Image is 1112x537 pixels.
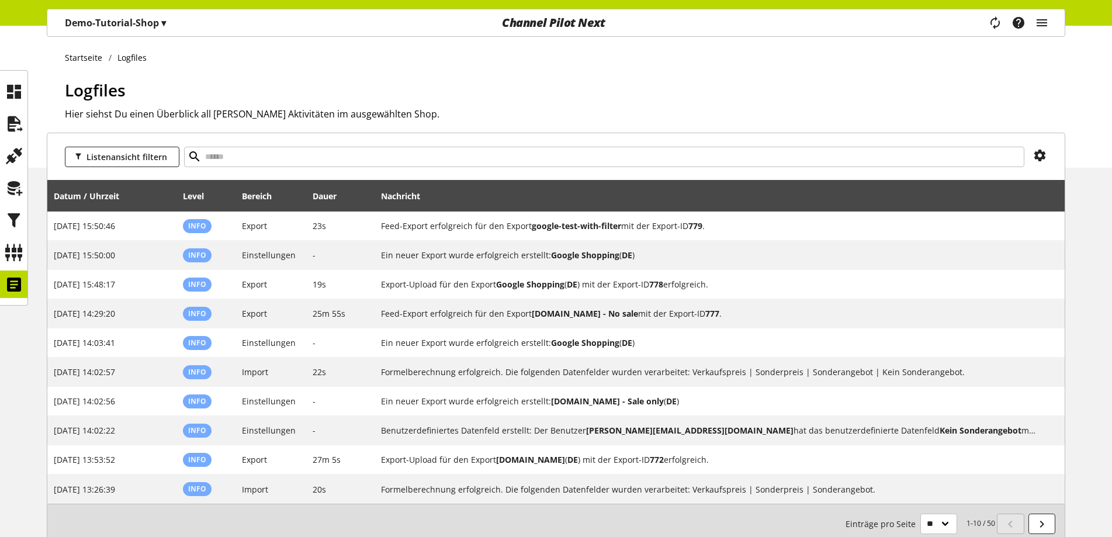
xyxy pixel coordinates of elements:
h2: Benutzerdefiniertes Datenfeld erstellt: Der Benutzer stefanie.hofmann@channelpilot.com hat das be... [381,424,1037,436]
h2: Ein neuer Export wurde erfolgreich erstellt: Google Shopping (DE) [381,337,1037,349]
span: [DATE] 13:53:52 [54,454,115,465]
div: Dauer [313,190,348,202]
span: Export [242,454,267,465]
h2: Export-Upload für den Export guenstiger.de (DE) mit der Export-ID 772 erfolgreich. [381,453,1037,466]
a: Startseite [65,51,109,64]
span: 19s [313,279,326,290]
b: 778 [649,279,663,290]
span: Listenansicht filtern [86,151,167,163]
span: [DATE] 14:29:20 [54,308,115,319]
h2: Formelberechnung erfolgreich. Die folgenden Datenfelder wurden verarbeitet: Verkaufspreis | Sonde... [381,483,1037,496]
span: Info [188,367,206,377]
b: 772 [650,454,664,465]
span: Import [242,366,268,377]
span: Einstellungen [242,425,296,436]
span: Info [188,338,206,348]
b: [DOMAIN_NAME] - No sale [532,308,638,319]
b: [DOMAIN_NAME] [496,454,565,465]
b: Google Shopping [551,337,619,348]
b: DE [567,279,577,290]
div: Nachricht [381,184,1059,207]
span: 20s [313,484,326,495]
b: DE [567,454,578,465]
h2: Export-Upload für den Export Google Shopping (DE) mit der Export-ID 778 erfolgreich. [381,278,1037,290]
span: Info [188,250,206,260]
b: [PERSON_NAME][EMAIL_ADDRESS][DOMAIN_NAME] [586,425,794,436]
div: Level [183,190,216,202]
h2: Ein neuer Export wurde erfolgreich erstellt: guenstiger.de - Sale only (DE) [381,395,1037,407]
div: Bereich [242,190,283,202]
span: Info [188,396,206,406]
h2: Feed-Export erfolgreich für den Export guenstiger.de - No sale mit der Export-ID 777. [381,307,1037,320]
span: [DATE] 13:26:39 [54,484,115,495]
span: Info [188,221,206,231]
span: [DATE] 15:50:46 [54,220,115,231]
h2: Formelberechnung erfolgreich. Die folgenden Datenfelder wurden verarbeitet: Verkaufspreis | Sonde... [381,366,1037,378]
span: [DATE] 14:02:56 [54,396,115,407]
span: Info [188,425,206,435]
div: Datum / Uhrzeit [54,190,131,202]
span: [DATE] 14:03:41 [54,337,115,348]
h2: Ein neuer Export wurde erfolgreich erstellt: Google Shopping (DE) [381,249,1037,261]
b: 777 [705,308,719,319]
span: Export [242,220,267,231]
span: 25m 55s [313,308,345,319]
span: ▾ [161,16,166,29]
span: 23s [313,220,326,231]
b: Kein Sonderangebot [940,425,1021,436]
p: Demo-Tutorial-Shop [65,16,166,30]
span: Einstellungen [242,396,296,407]
span: Info [188,455,206,465]
b: DE [666,396,677,407]
b: 779 [688,220,702,231]
b: google-test-with-filter [532,220,621,231]
nav: main navigation [47,9,1065,37]
span: Logfiles [65,79,126,101]
h2: Feed-Export erfolgreich für den Export google-test-with-filter mit der Export-ID 779. [381,220,1037,232]
span: Einstellungen [242,337,296,348]
b: DE [622,250,632,261]
span: Info [188,279,206,289]
b: DE [622,337,632,348]
span: 22s [313,366,326,377]
span: Export [242,308,267,319]
span: Info [188,484,206,494]
b: Google Shopping [551,250,619,261]
small: 1-10 / 50 [846,514,995,534]
span: [DATE] 15:48:17 [54,279,115,290]
h2: Hier siehst Du einen Überblick all [PERSON_NAME] Aktivitäten im ausgewählten Shop. [65,107,1065,121]
b: [DOMAIN_NAME] - Sale only [551,396,664,407]
button: Listenansicht filtern [65,147,179,167]
span: [DATE] 14:02:57 [54,366,115,377]
span: Info [188,309,206,318]
b: Google Shopping [496,279,564,290]
span: Import [242,484,268,495]
span: 27m 5s [313,454,341,465]
span: [DATE] 15:50:00 [54,250,115,261]
span: [DATE] 14:02:22 [54,425,115,436]
span: Einträge pro Seite [846,518,920,530]
span: Einstellungen [242,250,296,261]
span: Export [242,279,267,290]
